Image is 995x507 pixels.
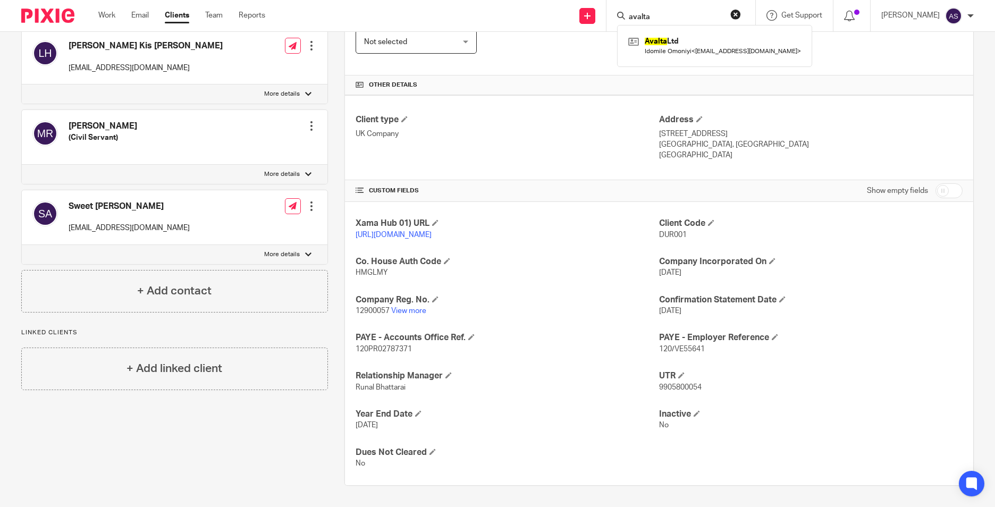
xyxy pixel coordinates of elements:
h4: Relationship Manager [356,370,659,382]
span: [DATE] [659,307,681,315]
h4: Dues Not Cleared [356,447,659,458]
span: [DATE] [659,269,681,276]
span: 120PR02787371 [356,345,412,353]
p: [STREET_ADDRESS] [659,129,963,139]
h4: Inactive [659,409,963,420]
p: [PERSON_NAME] [881,10,940,21]
h4: Company Incorporated On [659,256,963,267]
h4: Sweet [PERSON_NAME] [69,201,190,212]
img: svg%3E [945,7,962,24]
h4: Client Code [659,218,963,229]
span: No [659,421,669,429]
p: [EMAIL_ADDRESS][DOMAIN_NAME] [69,223,190,233]
span: HMGLMY [356,269,388,276]
a: Clients [165,10,189,21]
p: [GEOGRAPHIC_DATA], [GEOGRAPHIC_DATA] [659,139,963,150]
p: More details [264,170,300,179]
p: More details [264,90,300,98]
span: Other details [369,81,417,89]
h4: CUSTOM FIELDS [356,187,659,195]
h4: Year End Date [356,409,659,420]
h4: + Add contact [137,283,212,299]
h5: (Civil Servant) [69,132,137,143]
h4: + Add linked client [127,360,222,377]
span: 12900057 [356,307,390,315]
p: [EMAIL_ADDRESS][DOMAIN_NAME] [69,63,223,73]
span: No [356,460,365,467]
span: DUR001 [659,231,687,239]
h4: PAYE - Employer Reference [659,332,963,343]
a: [URL][DOMAIN_NAME] [356,231,432,239]
h4: Address [659,114,963,125]
h4: Company Reg. No. [356,294,659,306]
span: 9905800054 [659,384,702,391]
img: svg%3E [32,121,58,146]
a: Reports [239,10,265,21]
h4: Xama Hub 01) URL [356,218,659,229]
button: Clear [730,9,741,20]
p: UK Company [356,129,659,139]
p: Linked clients [21,328,328,337]
h4: Confirmation Statement Date [659,294,963,306]
span: [DATE] [356,421,378,429]
h4: Co. House Auth Code [356,256,659,267]
h4: [PERSON_NAME] Kis [PERSON_NAME] [69,40,223,52]
a: Email [131,10,149,21]
span: Get Support [781,12,822,19]
h4: UTR [659,370,963,382]
img: svg%3E [32,40,58,66]
h4: [PERSON_NAME] [69,121,137,132]
h4: Client type [356,114,659,125]
p: More details [264,250,300,259]
a: View more [391,307,426,315]
img: Pixie [21,9,74,23]
a: Work [98,10,115,21]
input: Search [628,13,723,22]
a: Team [205,10,223,21]
p: [GEOGRAPHIC_DATA] [659,150,963,160]
img: svg%3E [32,201,58,226]
label: Show empty fields [867,185,928,196]
span: Not selected [364,38,407,46]
h4: PAYE - Accounts Office Ref. [356,332,659,343]
span: Runal Bhattarai [356,384,406,391]
span: 120/VE55641 [659,345,705,353]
